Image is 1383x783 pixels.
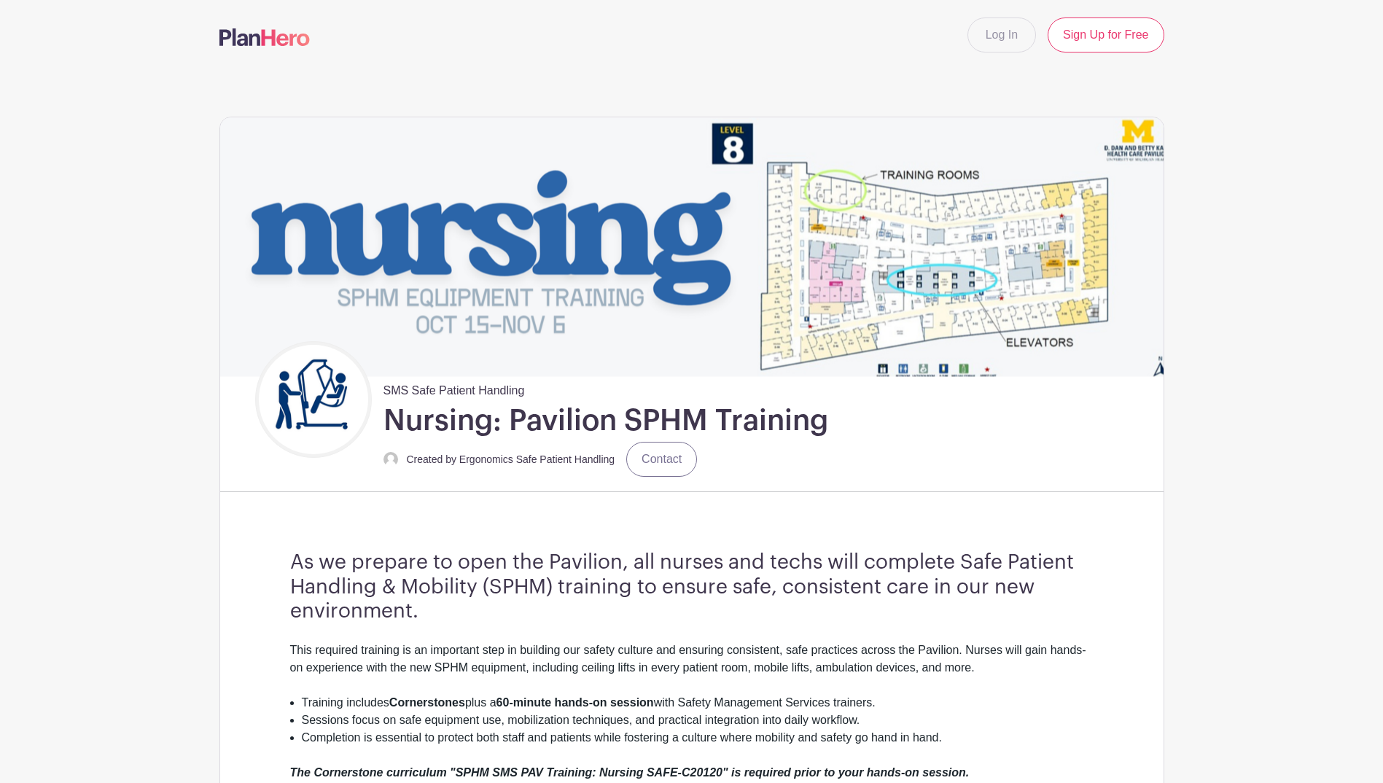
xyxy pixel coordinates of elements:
img: default-ce2991bfa6775e67f084385cd625a349d9dcbb7a52a09fb2fda1e96e2d18dcdb.png [383,452,398,467]
h3: As we prepare to open the Pavilion, all nurses and techs will complete Safe Patient Handling & Mo... [290,550,1094,624]
span: SMS Safe Patient Handling [383,376,525,400]
li: Completion is essential to protect both staff and patients while fostering a culture where mobili... [302,729,1094,747]
li: Training includes plus a with Safety Management Services trainers. [302,694,1094,712]
a: Sign Up for Free [1048,17,1164,52]
small: Created by Ergonomics Safe Patient Handling [407,453,615,465]
img: logo-507f7623f17ff9eddc593b1ce0a138ce2505c220e1c5a4e2b4648c50719b7d32.svg [219,28,310,46]
div: This required training is an important step in building our safety culture and ensuring consisten... [290,642,1094,694]
li: Sessions focus on safe equipment use, mobilization techniques, and practical integration into dai... [302,712,1094,729]
a: Contact [626,442,697,477]
img: Untitled%20design.png [259,345,368,454]
h1: Nursing: Pavilion SPHM Training [383,402,828,439]
img: event_banner_9715.png [220,117,1164,376]
a: Log In [967,17,1036,52]
strong: 60-minute hands-on session [496,696,654,709]
strong: Cornerstones [389,696,465,709]
em: The Cornerstone curriculum "SPHM SMS PAV Training: Nursing SAFE-C20120" is required prior to your... [290,766,970,779]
